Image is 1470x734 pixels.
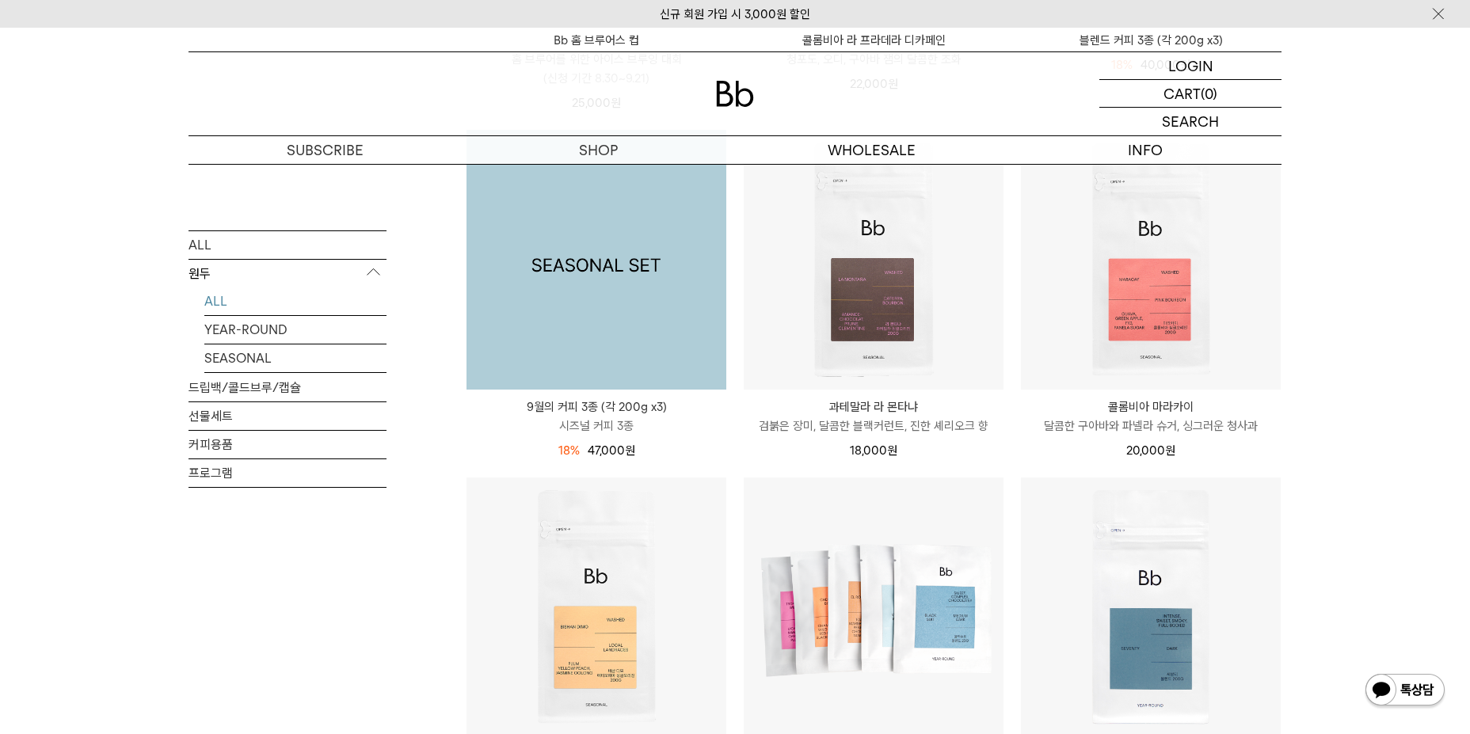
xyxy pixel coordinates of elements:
[189,259,387,287] p: 원두
[558,441,580,460] div: 18%
[1165,443,1175,458] span: 원
[467,416,726,435] p: 시즈널 커피 3종
[204,344,387,371] a: SEASONAL
[1126,443,1175,458] span: 20,000
[1021,416,1281,435] p: 달콤한 구아바와 파넬라 슈거, 싱그러운 청사과
[1099,80,1281,108] a: CART (0)
[1201,80,1217,107] p: (0)
[189,401,387,429] a: 선물세트
[1163,80,1201,107] p: CART
[467,397,726,435] a: 9월의 커피 3종 (각 200g x3) 시즈널 커피 3종
[1021,397,1281,416] p: 콜롬비아 마라카이
[1162,108,1219,135] p: SEARCH
[204,287,387,314] a: ALL
[467,130,726,390] a: 9월의 커피 3종 (각 200g x3)
[744,397,1003,435] a: 과테말라 라 몬타냐 검붉은 장미, 달콤한 블랙커런트, 진한 셰리오크 향
[1021,130,1281,390] img: 콜롬비아 마라카이
[1168,52,1213,79] p: LOGIN
[1021,397,1281,435] a: 콜롬비아 마라카이 달콤한 구아바와 파넬라 슈거, 싱그러운 청사과
[887,443,897,458] span: 원
[189,136,462,164] a: SUBSCRIBE
[1008,136,1281,164] p: INFO
[744,416,1003,435] p: 검붉은 장미, 달콤한 블랙커런트, 진한 셰리오크 향
[189,230,387,258] a: ALL
[1364,672,1446,710] img: 카카오톡 채널 1:1 채팅 버튼
[588,443,635,458] span: 47,000
[204,315,387,343] a: YEAR-ROUND
[467,397,726,416] p: 9월의 커피 3종 (각 200g x3)
[716,81,754,107] img: 로고
[189,373,387,401] a: 드립백/콜드브루/캡슐
[744,130,1003,390] img: 과테말라 라 몬타냐
[467,130,726,390] img: 1000000743_add2_064.png
[625,443,635,458] span: 원
[735,136,1008,164] p: WHOLESALE
[744,397,1003,416] p: 과테말라 라 몬타냐
[462,136,735,164] a: SHOP
[189,458,387,486] a: 프로그램
[1099,52,1281,80] a: LOGIN
[660,7,810,21] a: 신규 회원 가입 시 3,000원 할인
[189,430,387,458] a: 커피용품
[850,443,897,458] span: 18,000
